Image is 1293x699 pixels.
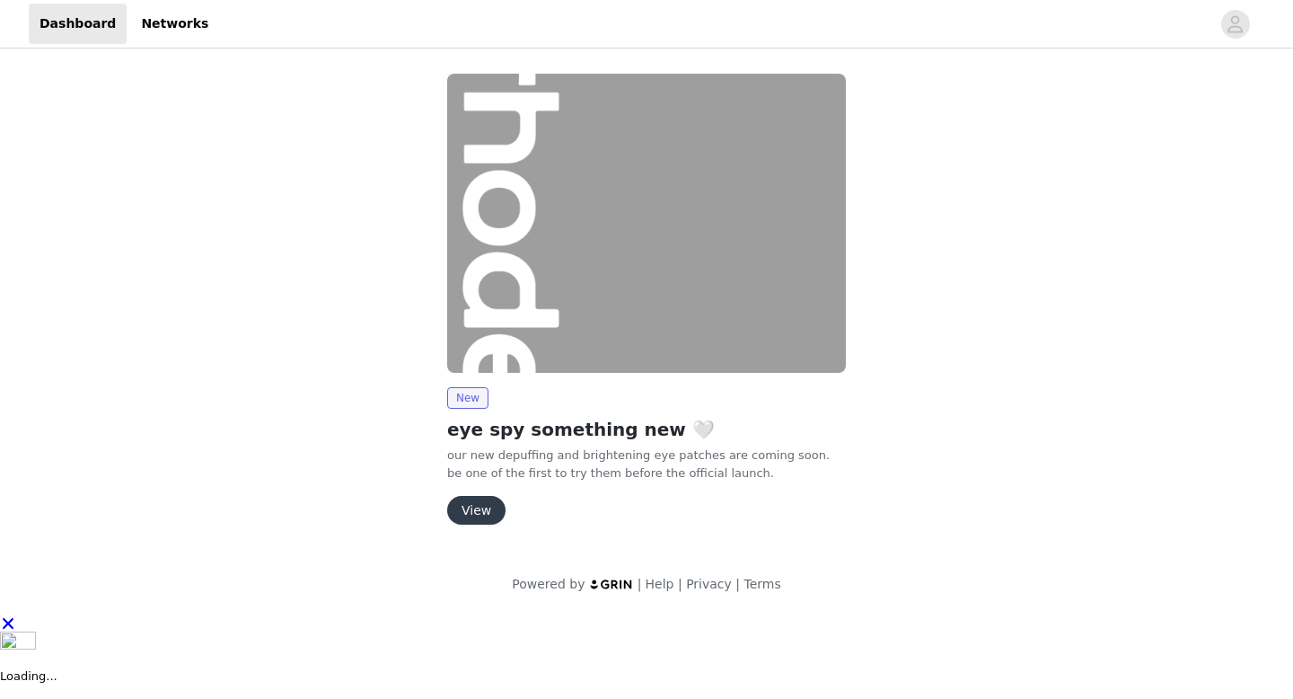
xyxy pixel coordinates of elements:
a: Privacy [686,577,732,591]
span: | [678,577,682,591]
a: Terms [743,577,780,591]
span: | [735,577,740,591]
img: logo [589,579,634,590]
div: avatar [1227,10,1244,39]
a: Networks [130,4,219,44]
a: View [447,504,506,518]
span: Powered by [512,577,585,591]
span: | [638,577,642,591]
img: rhode skin [447,74,846,373]
button: View [447,496,506,525]
a: Dashboard [29,4,127,44]
p: our new depuffing and brightening eye patches are coming soon. be one of the first to try them be... [447,447,846,482]
h2: eye spy something new 🤍 [447,416,846,443]
a: Help [646,577,674,591]
span: New [447,387,488,409]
